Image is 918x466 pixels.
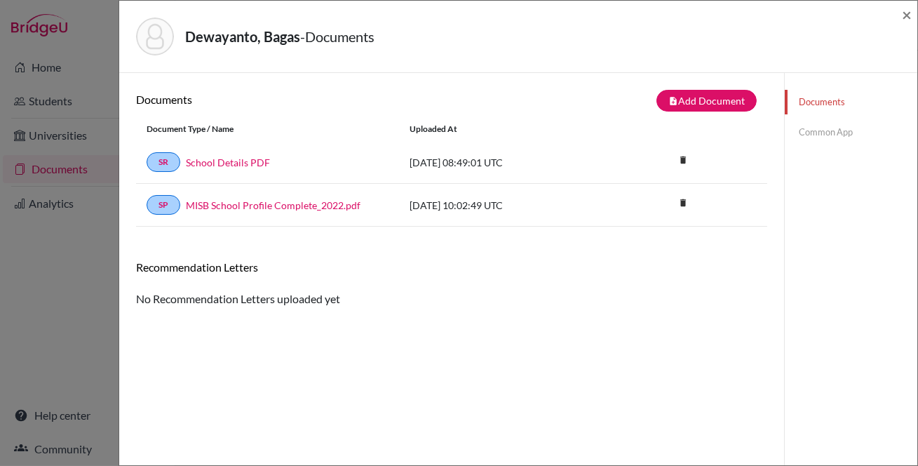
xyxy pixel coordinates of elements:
[399,155,609,170] div: [DATE] 08:49:01 UTC
[673,149,694,171] i: delete
[136,260,767,274] h6: Recommendation Letters
[673,152,694,171] a: delete
[147,195,180,215] a: SP
[147,152,180,172] a: SR
[136,93,452,106] h6: Documents
[673,192,694,213] i: delete
[399,123,609,135] div: Uploaded at
[185,28,300,45] strong: Dewayanto, Bagas
[399,198,609,213] div: [DATE] 10:02:49 UTC
[902,6,912,23] button: Close
[673,194,694,213] a: delete
[785,120,917,145] a: Common App
[656,90,757,112] button: note_addAdd Document
[136,123,399,135] div: Document Type / Name
[186,198,360,213] a: MISB School Profile Complete_2022.pdf
[186,155,270,170] a: School Details PDF
[785,90,917,114] a: Documents
[300,28,374,45] span: - Documents
[136,260,767,307] div: No Recommendation Letters uploaded yet
[668,96,678,106] i: note_add
[902,4,912,25] span: ×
